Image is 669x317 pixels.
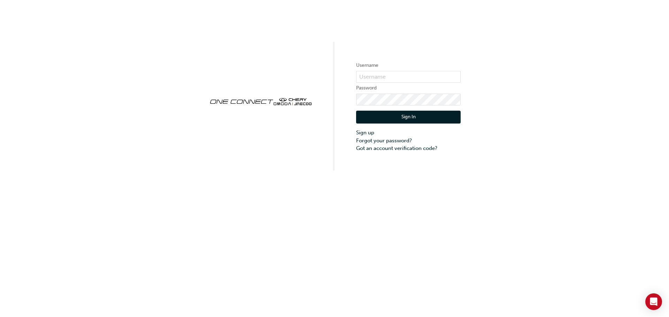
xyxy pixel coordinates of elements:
div: Open Intercom Messenger [645,293,662,310]
a: Forgot your password? [356,137,461,145]
label: Username [356,61,461,70]
img: oneconnect [208,92,313,110]
a: Got an account verification code? [356,144,461,152]
a: Sign up [356,129,461,137]
input: Username [356,71,461,83]
button: Sign In [356,111,461,124]
label: Password [356,84,461,92]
